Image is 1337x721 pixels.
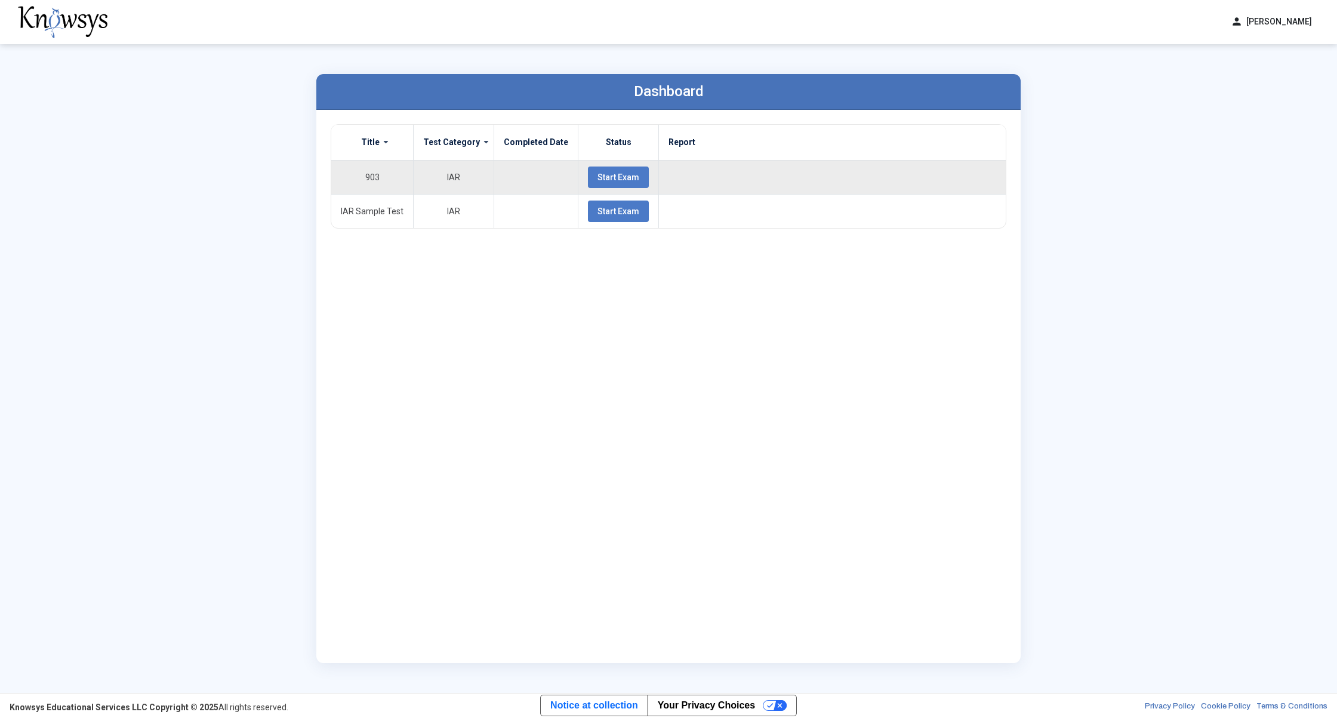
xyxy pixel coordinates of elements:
[504,137,568,147] label: Completed Date
[648,695,796,716] button: Your Privacy Choices
[578,125,659,161] th: Status
[414,160,494,194] td: IAR
[541,695,648,716] a: Notice at collection
[634,83,704,100] label: Dashboard
[361,137,380,147] label: Title
[331,160,414,194] td: 903
[1201,701,1250,713] a: Cookie Policy
[1224,12,1319,32] button: person[PERSON_NAME]
[10,702,218,712] strong: Knowsys Educational Services LLC Copyright © 2025
[597,172,639,182] span: Start Exam
[18,6,107,38] img: knowsys-logo.png
[1231,16,1243,28] span: person
[588,167,649,188] button: Start Exam
[1145,701,1195,713] a: Privacy Policy
[10,701,288,713] div: All rights reserved.
[1256,701,1327,713] a: Terms & Conditions
[588,201,649,222] button: Start Exam
[659,125,1006,161] th: Report
[597,207,639,216] span: Start Exam
[423,137,480,147] label: Test Category
[331,194,414,228] td: IAR Sample Test
[414,194,494,228] td: IAR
